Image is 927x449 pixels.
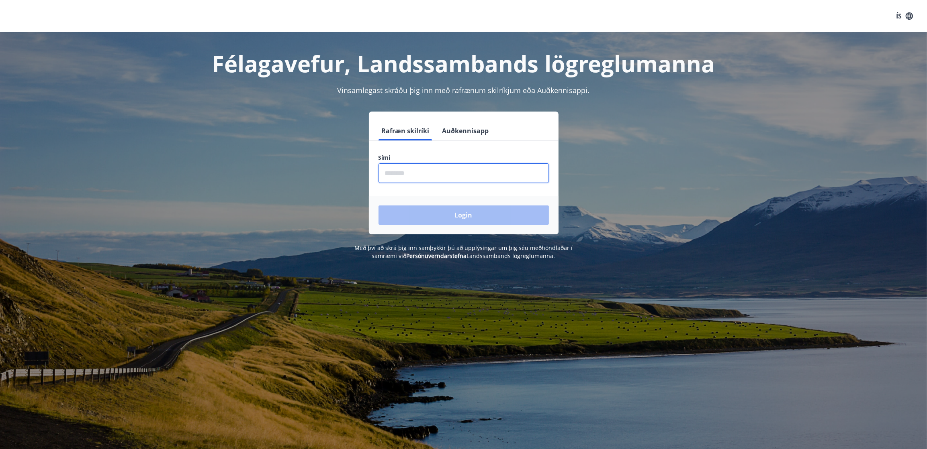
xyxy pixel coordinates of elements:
a: Persónuverndarstefna [407,252,467,260]
button: Rafræn skilríki [379,121,433,140]
h1: Félagavefur, Landssambands lögreglumanna [184,48,743,79]
button: Auðkennisapp [439,121,492,140]
button: ÍS [892,9,917,23]
span: Vinsamlegast skráðu þig inn með rafrænum skilríkjum eða Auðkennisappi. [338,85,590,95]
span: Með því að skrá þig inn samþykkir þú að upplýsingar um þig séu meðhöndlaðar í samræmi við Landssa... [354,244,573,260]
label: Sími [379,154,549,162]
